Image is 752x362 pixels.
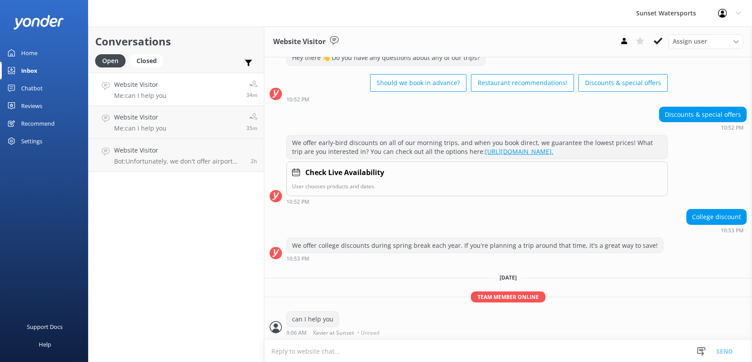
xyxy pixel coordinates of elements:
div: Settings [21,132,42,150]
div: Sep 03 2025 09:52pm (UTC -05:00) America/Cancun [286,96,668,102]
a: Website VisitorMe:can I help you35m [89,106,264,139]
div: Help [39,336,51,353]
p: User chooses products and dates. [292,182,662,190]
a: Website VisitorBot:Unfortunately, we don't offer airport pick-up for golf carts. If you need tran... [89,139,264,172]
strong: 9:06 AM [286,330,307,336]
div: Sep 03 2025 09:53pm (UTC -05:00) America/Cancun [286,255,663,261]
div: Sep 03 2025 09:52pm (UTC -05:00) America/Cancun [659,124,747,131]
a: Open [95,56,130,65]
strong: 10:53 PM [721,228,744,233]
p: Me: can I help you [114,92,167,100]
img: yonder-white-logo.png [13,15,64,30]
span: Sep 04 2025 08:06am (UTC -05:00) America/Cancun [246,91,257,99]
div: We offer early-bird discounts on all of our morning trips, and when you book direct, we guarantee... [287,135,667,159]
span: Sep 04 2025 05:44am (UTC -05:00) America/Cancun [251,157,257,165]
div: Closed [130,54,163,67]
div: Support Docs [27,318,63,336]
span: • Unread [357,330,379,336]
span: Team member online [471,291,545,302]
strong: 10:52 PM [286,97,309,102]
p: Bot: Unfortunately, we don't offer airport pick-up for golf carts. If you need transportation for... [114,157,244,165]
span: [DATE] [494,274,522,281]
div: Open [95,54,126,67]
div: Chatbot [21,79,43,97]
a: Website VisitorMe:can I help you34m [89,73,264,106]
h2: Conversations [95,33,257,50]
h4: Website Visitor [114,146,244,155]
a: [URL][DOMAIN_NAME]. [485,147,553,156]
strong: 10:52 PM [286,199,309,205]
div: Hey there 👋 Do you have any questions about any of our trips? [287,50,485,65]
div: Inbox [21,62,37,79]
button: Restaurant recommendations! [471,74,574,92]
div: Reviews [21,97,42,115]
button: Discounts & special offers [578,74,668,92]
div: can I help you [287,312,339,327]
strong: 10:53 PM [286,256,309,261]
h3: Website Visitor [273,36,326,48]
div: Assign User [668,34,743,49]
p: Me: can I help you [114,124,167,132]
div: Sep 04 2025 08:06am (UTC -05:00) America/Cancun [286,329,382,336]
span: Xavier at Sunset [313,330,354,336]
div: Sep 03 2025 09:52pm (UTC -05:00) America/Cancun [286,198,668,205]
div: We offer college discounts during spring break each year. If you're planning a trip around that t... [287,238,663,253]
strong: 10:52 PM [721,125,744,131]
div: College discount [687,209,746,224]
div: Sep 03 2025 09:53pm (UTC -05:00) America/Cancun [686,227,747,233]
a: Closed [130,56,168,65]
h4: Website Visitor [114,112,167,122]
div: Discounts & special offers [659,107,746,122]
div: Home [21,44,37,62]
div: Recommend [21,115,55,132]
span: Sep 04 2025 08:06am (UTC -05:00) America/Cancun [246,124,257,132]
button: Should we book in advance? [370,74,467,92]
span: Assign user [673,37,707,46]
h4: Check Live Availability [305,167,384,179]
h4: Website Visitor [114,80,167,90]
